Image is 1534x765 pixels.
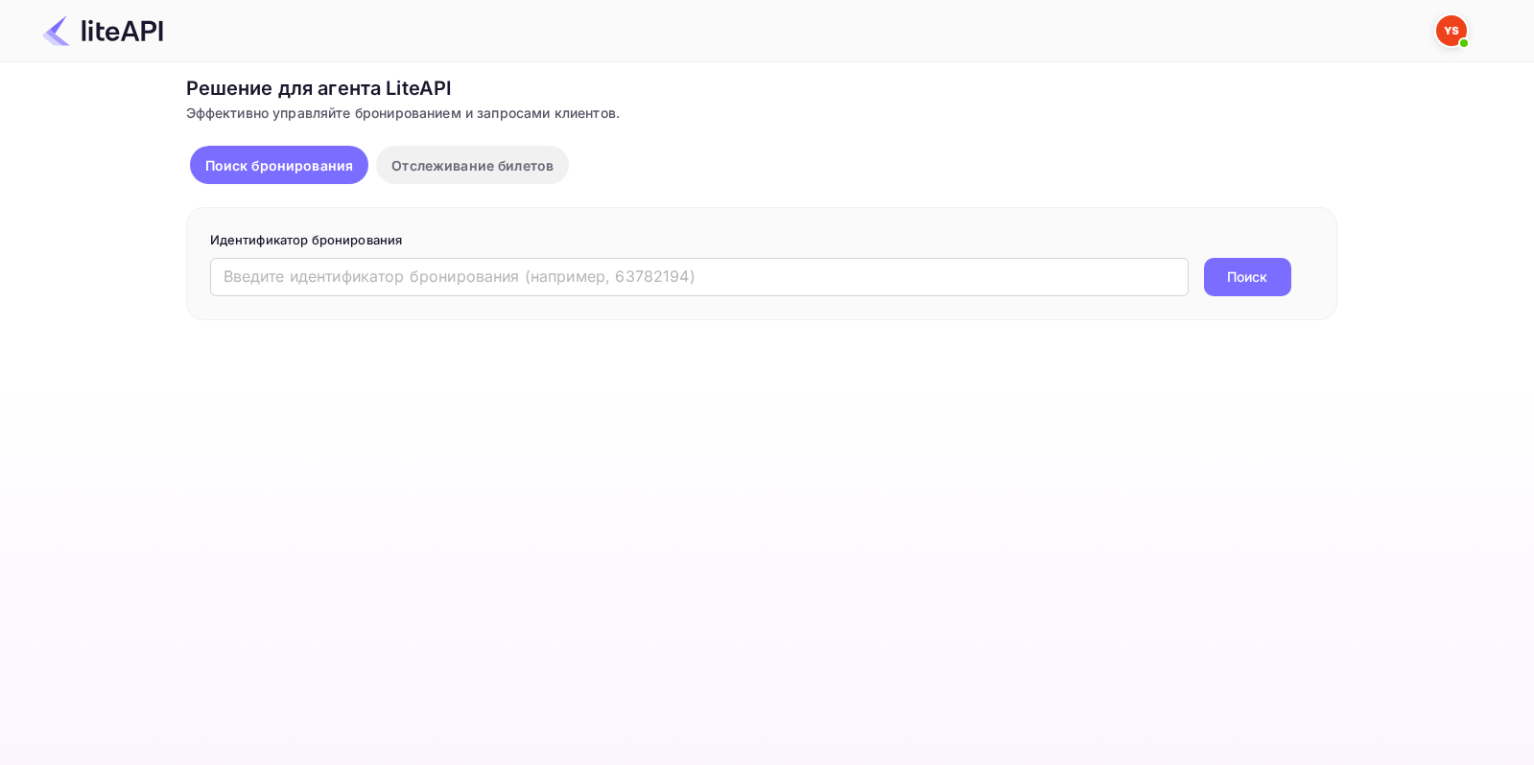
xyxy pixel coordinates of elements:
[42,15,163,46] img: Логотип LiteAPI
[205,157,354,174] ya-tr-span: Поиск бронирования
[210,258,1189,296] input: Введите идентификатор бронирования (например, 63782194)
[186,104,621,121] ya-tr-span: Эффективно управляйте бронированием и запросами клиентов.
[1227,267,1267,287] ya-tr-span: Поиск
[186,77,453,100] ya-tr-span: Решение для агента LiteAPI
[1204,258,1291,296] button: Поиск
[210,232,403,247] ya-tr-span: Идентификатор бронирования
[1436,15,1467,46] img: Служба Поддержки Яндекса
[391,157,554,174] ya-tr-span: Отслеживание билетов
